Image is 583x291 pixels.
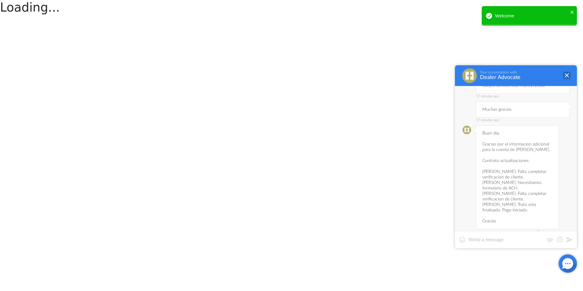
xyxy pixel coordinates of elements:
[476,230,559,234] span: 42 minutes ago
[476,125,559,229] div: Buen dia, Gracias por el informacion adicional para la cuenta de [PERSON_NAME]. Contrato actualiz...
[476,95,569,98] span: 57 minutes ago
[476,102,570,117] div: Muchas gracias.
[480,74,560,81] div: Dealer Advocate
[476,118,569,122] span: 57 minutes ago
[495,13,568,20] div: Welcome
[570,9,574,16] button: close
[480,70,560,74] div: Your conversation with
